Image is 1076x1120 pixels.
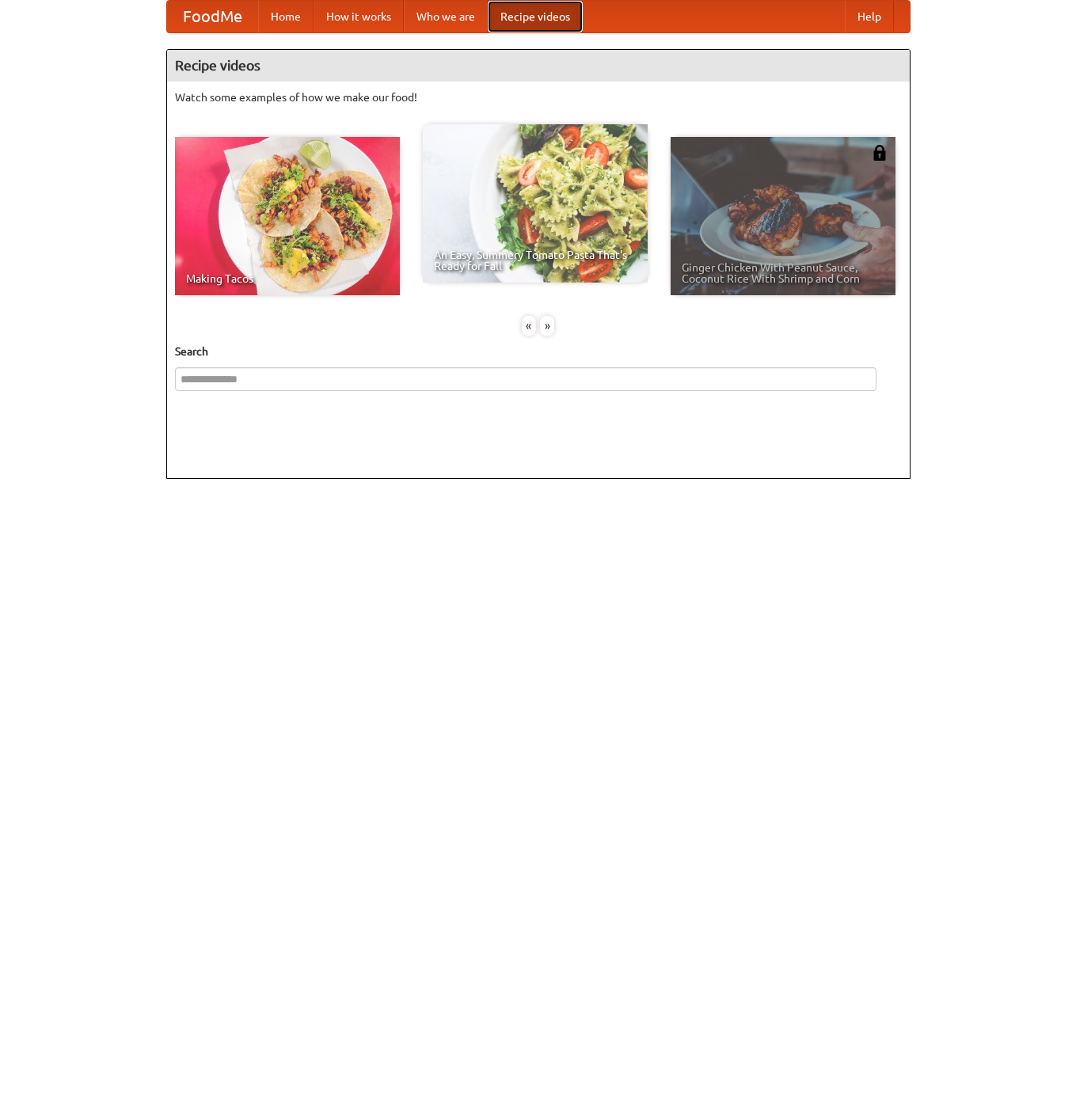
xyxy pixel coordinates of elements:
span: An Easy, Summery Tomato Pasta That's Ready for Fall [434,249,637,271]
a: Who we are [404,1,488,32]
img: 483408.png [872,145,888,161]
div: « [522,316,536,336]
a: Help [845,1,894,32]
a: Making Tacos [175,137,400,295]
h4: Recipe videos [167,50,910,82]
a: Recipe videos [488,1,583,32]
a: An Easy, Summery Tomato Pasta That's Ready for Fall [423,124,648,283]
a: FoodMe [167,1,258,32]
div: » [540,316,554,336]
a: Home [258,1,314,32]
span: Making Tacos [186,273,389,284]
a: How it works [314,1,404,32]
p: Watch some examples of how we make our food! [175,89,902,105]
h5: Search [175,344,902,359]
